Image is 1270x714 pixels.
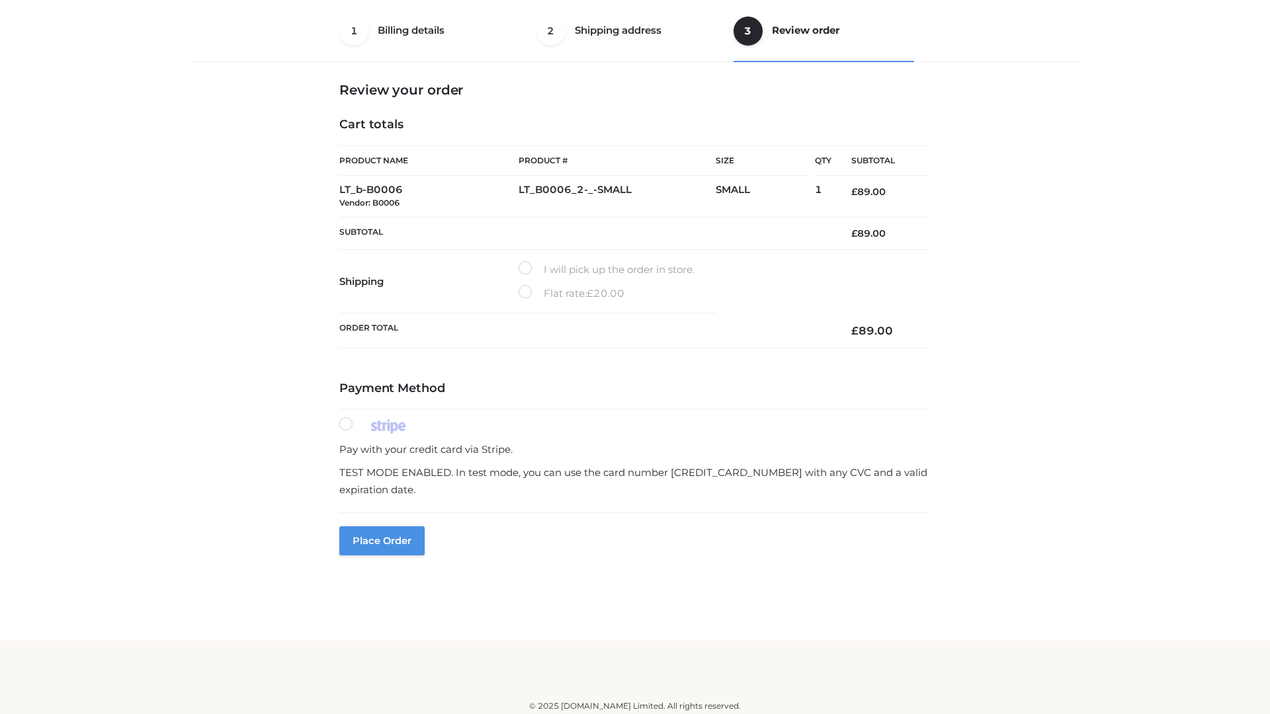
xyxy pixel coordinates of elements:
label: Flat rate: [519,285,624,302]
h4: Cart totals [339,118,931,132]
th: Shipping [339,250,519,313]
h4: Payment Method [339,381,931,396]
button: Place order [339,526,425,555]
small: Vendor: B0006 [339,198,400,208]
h3: Review your order [339,82,931,98]
th: Product # [519,145,716,176]
th: Size [716,146,808,176]
p: TEST MODE ENABLED. In test mode, you can use the card number [CREDIT_CARD_NUMBER] with any CVC an... [339,464,931,498]
bdi: 89.00 [851,324,893,337]
td: SMALL [716,176,815,218]
p: Pay with your credit card via Stripe. [339,441,931,458]
td: LT_B0006_2-_-SMALL [519,176,716,218]
bdi: 89.00 [851,227,886,239]
bdi: 20.00 [587,287,624,299]
td: 1 [815,176,831,218]
label: I will pick up the order in store. [519,261,695,278]
th: Qty [815,145,831,176]
div: © 2025 [DOMAIN_NAME] Limited. All rights reserved. [196,699,1074,713]
span: £ [851,186,857,198]
th: Order Total [339,313,831,348]
span: £ [587,287,593,299]
th: Subtotal [339,217,831,249]
th: Subtotal [831,146,931,176]
td: LT_b-B0006 [339,176,519,218]
th: Product Name [339,145,519,176]
bdi: 89.00 [851,186,886,198]
span: £ [851,324,859,337]
span: £ [851,227,857,239]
